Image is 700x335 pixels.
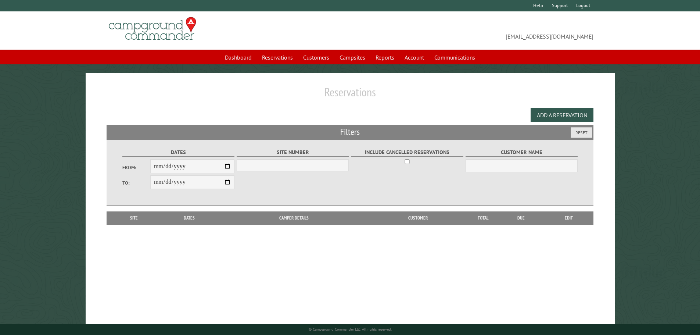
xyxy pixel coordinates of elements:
[107,14,198,43] img: Campground Commander
[571,127,592,138] button: Reset
[367,211,469,225] th: Customer
[107,125,594,139] h2: Filters
[220,50,256,64] a: Dashboard
[122,179,150,186] label: To:
[110,211,158,225] th: Site
[531,108,593,122] button: Add a Reservation
[107,85,594,105] h1: Reservations
[122,164,150,171] label: From:
[258,50,297,64] a: Reservations
[371,50,399,64] a: Reports
[309,327,392,332] small: © Campground Commander LLC. All rights reserved.
[400,50,428,64] a: Account
[351,148,463,157] label: Include Cancelled Reservations
[158,211,221,225] th: Dates
[299,50,334,64] a: Customers
[350,20,594,41] span: [EMAIL_ADDRESS][DOMAIN_NAME]
[469,211,498,225] th: Total
[237,148,349,157] label: Site Number
[544,211,594,225] th: Edit
[122,148,234,157] label: Dates
[335,50,370,64] a: Campsites
[466,148,578,157] label: Customer Name
[498,211,544,225] th: Due
[221,211,367,225] th: Camper Details
[430,50,480,64] a: Communications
